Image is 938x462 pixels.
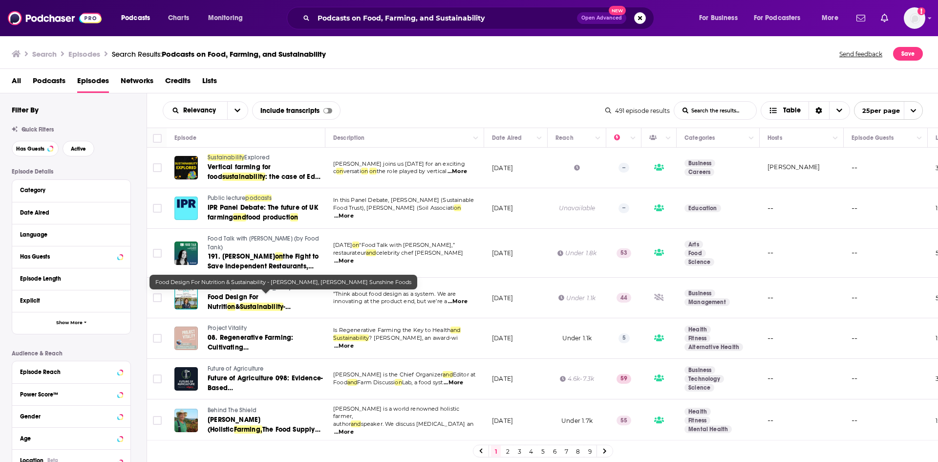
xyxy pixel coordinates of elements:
[20,410,123,422] button: Gender
[767,163,820,171] a: [PERSON_NAME]
[844,148,928,188] td: --
[684,289,715,297] a: Business
[649,132,663,144] div: Has Guests
[336,168,343,175] span: on
[333,132,364,144] div: Description
[208,374,324,393] a: Future of Agriculture 098: Evidence-Based Agriculture
[760,359,844,399] td: --
[783,107,801,114] span: Table
[684,326,711,333] a: Health
[121,73,153,93] a: Networks
[153,374,162,383] span: Toggle select row
[854,101,923,120] button: open menu
[174,132,196,144] div: Episode
[12,168,131,175] p: Episode Details
[208,425,320,443] span: The Food Supply Crisis
[208,252,319,280] span: the Fight to Save Independent Restaurants, [PERSON_NAME]
[233,213,246,221] span: and
[20,253,114,260] div: Has Guests
[448,298,468,306] span: ...More
[12,73,21,93] a: All
[822,11,838,25] span: More
[163,101,248,120] h2: Choose List sort
[208,293,259,311] span: Food Design For Nutriti
[20,275,116,282] div: Episode Length
[558,294,596,302] div: Under 1.1k
[114,10,163,26] button: open menu
[844,318,928,359] td: --
[333,405,459,420] span: [PERSON_NAME] is a world renowned holistic farmer,
[208,195,245,201] span: Public lecture
[21,126,54,133] span: Quick Filters
[20,184,123,196] button: Category
[760,188,844,229] td: --
[153,204,162,213] span: Toggle select row
[227,303,235,311] span: on
[20,297,116,304] div: Explicit
[684,417,710,424] a: Fitness
[333,420,351,427] span: author
[854,103,900,118] span: 25 per page
[443,371,453,378] span: and
[617,248,631,258] p: 53
[470,132,482,144] button: Column Actions
[20,272,123,285] button: Episode Length
[155,279,411,286] span: Food Design For Nutrition & Sustainability - [PERSON_NAME], [PERSON_NAME] Sunshine Foods
[352,242,359,248] span: on
[333,168,336,175] span: c
[71,146,86,152] span: Active
[684,425,732,433] a: Mental Health
[577,12,626,24] button: Open AdvancedNew
[853,10,869,26] a: Show notifications dropdown
[454,204,461,211] span: on
[20,365,123,377] button: Episode Reach
[333,327,450,333] span: Is Regenerative Farming the Key to Health
[617,374,631,384] p: 59
[245,195,271,201] span: podcasts
[684,241,703,248] a: Arts
[333,204,454,211] span: Food Trust), [PERSON_NAME] (Soil Associati
[202,73,217,93] a: Lists
[334,257,354,265] span: ...More
[369,334,458,341] span: ? [PERSON_NAME], an award-wi
[684,159,715,167] a: Business
[20,294,123,307] button: Explicit
[377,168,447,175] span: the role played by vertical
[208,235,324,252] a: Food Talk with [PERSON_NAME] (by Food Tank)
[618,203,629,213] p: --
[760,399,844,442] td: --
[526,445,536,457] a: 4
[333,197,474,203] span: In this Panel Debate, [PERSON_NAME] (Sustainable
[333,298,447,305] span: innovating at the product end, but we’re a
[208,407,256,414] span: Behind The Shield
[904,7,925,29] span: Logged in as ShoutComms
[20,391,114,398] div: Power Score™
[448,168,467,176] span: ...More
[844,229,928,278] td: --
[32,49,57,59] h3: Search
[684,366,715,374] a: Business
[334,342,354,350] span: ...More
[240,303,283,311] span: Sustainability
[252,101,341,120] div: Include transcripts
[550,445,559,457] a: 6
[20,250,123,263] button: Has Guests
[20,187,116,194] div: Category
[334,212,354,220] span: ...More
[514,445,524,457] a: 3
[617,293,631,303] p: 44
[222,173,265,181] span: sustainability
[627,132,639,144] button: Column Actions
[351,420,361,427] span: and
[746,132,757,144] button: Column Actions
[63,141,94,156] button: Active
[609,6,626,15] span: New
[491,445,501,457] a: 1
[208,292,324,312] a: Food Design For Nutrition&Sustainability- [PERSON_NAME], [PERSON_NAME] Sunshine Foods
[760,318,844,359] td: --
[208,365,264,372] span: Future of Agriculture
[208,194,324,203] a: Public lecturepodcasts
[917,7,925,15] svg: Add a profile image
[12,350,131,357] p: Audience & Reach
